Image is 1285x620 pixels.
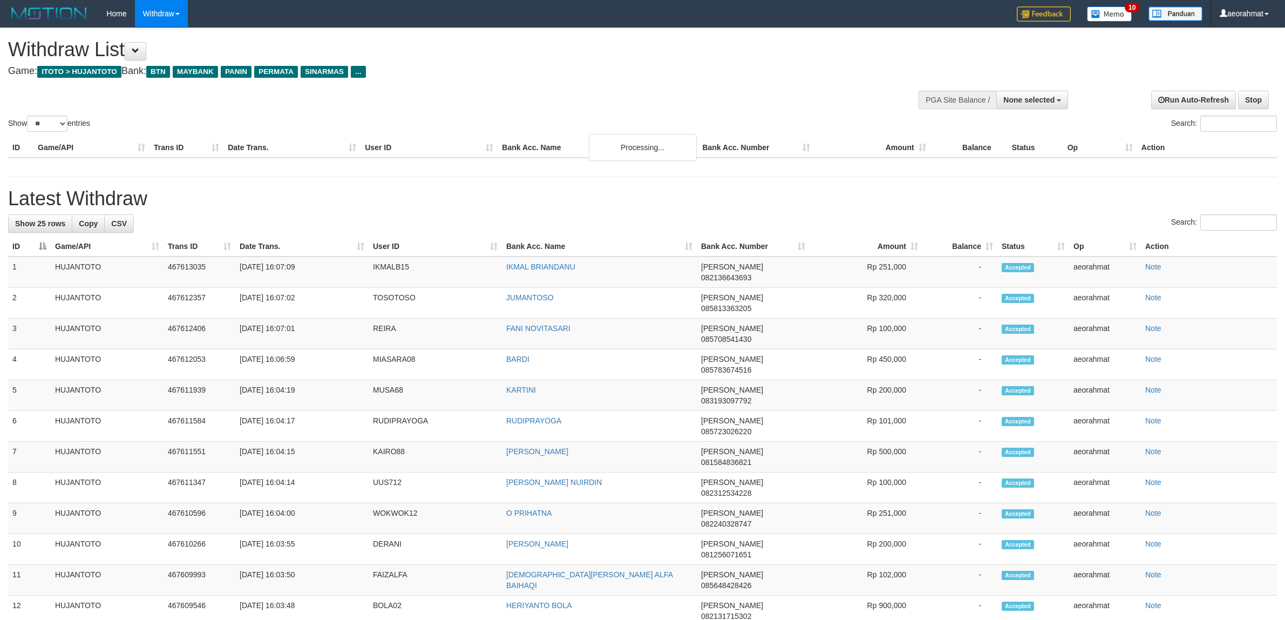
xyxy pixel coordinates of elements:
[701,427,751,436] span: Copy 085723026220 to clipboard
[369,319,502,349] td: REIRA
[810,411,922,442] td: Rp 101,000
[922,288,997,319] td: -
[701,262,763,271] span: [PERSON_NAME]
[8,214,72,233] a: Show 25 rows
[369,411,502,442] td: RUDIPRAYOGA
[369,503,502,534] td: WOKWOK12
[922,237,997,257] th: Balance: activate to sort column ascending
[498,138,698,158] th: Bank Acc. Name
[8,565,51,596] td: 11
[1069,288,1141,319] td: aeorahmat
[369,473,502,503] td: UUS712
[506,386,536,394] a: KARTINI
[51,503,164,534] td: HUJANTOTO
[1145,386,1161,394] a: Note
[235,380,369,411] td: [DATE] 16:04:19
[369,534,502,565] td: DERANI
[814,138,930,158] th: Amount
[1002,602,1034,611] span: Accepted
[8,288,51,319] td: 2
[8,473,51,503] td: 8
[701,366,751,374] span: Copy 085783674516 to clipboard
[506,570,672,590] a: [DEMOGRAPHIC_DATA][PERSON_NAME] ALFA BAIHAQI
[15,219,65,228] span: Show 25 rows
[8,503,51,534] td: 9
[51,237,164,257] th: Game/API: activate to sort column ascending
[235,534,369,565] td: [DATE] 16:03:55
[111,219,127,228] span: CSV
[369,442,502,473] td: KAIRO88
[1069,349,1141,380] td: aeorahmat
[701,581,751,590] span: Copy 085648428426 to clipboard
[922,565,997,596] td: -
[1002,479,1034,488] span: Accepted
[701,293,763,302] span: [PERSON_NAME]
[1145,324,1161,333] a: Note
[164,473,235,503] td: 467611347
[810,534,922,565] td: Rp 200,000
[1069,380,1141,411] td: aeorahmat
[1002,325,1034,334] span: Accepted
[235,503,369,534] td: [DATE] 16:04:00
[1200,214,1277,231] input: Search:
[369,257,502,288] td: IKMALB15
[369,565,502,596] td: FAIZALFA
[369,237,502,257] th: User ID: activate to sort column ascending
[506,293,554,302] a: JUMANTOSO
[164,534,235,565] td: 467610266
[1087,6,1132,22] img: Button%20Memo.svg
[8,237,51,257] th: ID: activate to sort column descending
[72,214,105,233] a: Copy
[173,66,218,78] span: MAYBANK
[701,396,751,405] span: Copy 083193097792 to clipboard
[1002,386,1034,395] span: Accepted
[164,442,235,473] td: 467611551
[1145,293,1161,302] a: Note
[930,138,1008,158] th: Balance
[369,380,502,411] td: MUSA68
[701,273,751,282] span: Copy 082136643693 to clipboard
[1002,540,1034,549] span: Accepted
[1145,478,1161,487] a: Note
[8,442,51,473] td: 7
[1002,263,1034,272] span: Accepted
[8,5,90,22] img: MOTION_logo.png
[164,319,235,349] td: 467612406
[922,473,997,503] td: -
[1238,91,1269,109] a: Stop
[1003,96,1055,104] span: None selected
[502,237,697,257] th: Bank Acc. Name: activate to sort column ascending
[701,386,763,394] span: [PERSON_NAME]
[1125,3,1139,12] span: 10
[8,39,846,60] h1: Withdraw List
[235,411,369,442] td: [DATE] 16:04:17
[1069,565,1141,596] td: aeorahmat
[8,66,846,77] h4: Game: Bank:
[164,411,235,442] td: 467611584
[922,349,997,380] td: -
[1145,447,1161,456] a: Note
[8,319,51,349] td: 3
[810,288,922,319] td: Rp 320,000
[1145,601,1161,610] a: Note
[996,91,1068,109] button: None selected
[8,138,33,158] th: ID
[701,550,751,559] span: Copy 081256071651 to clipboard
[164,565,235,596] td: 467609993
[1069,257,1141,288] td: aeorahmat
[810,565,922,596] td: Rp 102,000
[51,288,164,319] td: HUJANTOTO
[506,355,529,363] a: BARDI
[1017,6,1071,22] img: Feedback.jpg
[1145,540,1161,548] a: Note
[149,138,223,158] th: Trans ID
[104,214,134,233] a: CSV
[235,473,369,503] td: [DATE] 16:04:14
[51,565,164,596] td: HUJANTOTO
[810,473,922,503] td: Rp 100,000
[235,349,369,380] td: [DATE] 16:06:59
[51,380,164,411] td: HUJANTOTO
[369,288,502,319] td: TOSOTOSO
[1141,237,1277,257] th: Action
[922,534,997,565] td: -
